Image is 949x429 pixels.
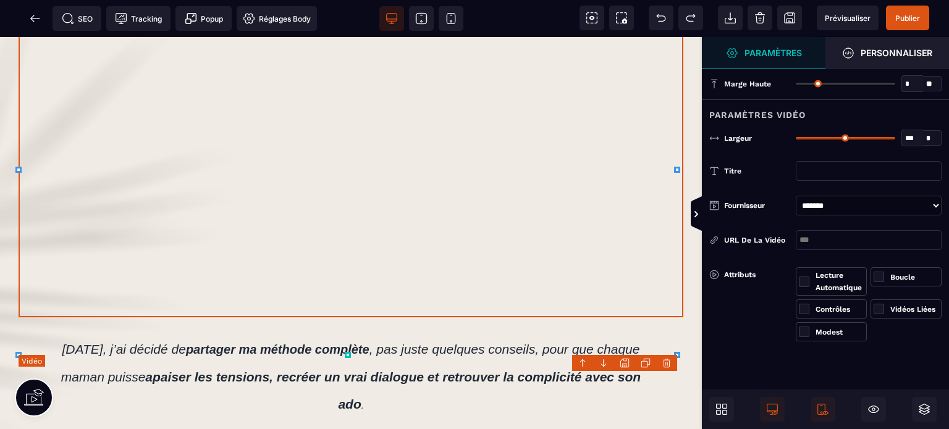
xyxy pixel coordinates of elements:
span: Retour [23,6,48,31]
div: URL de la vidéo [724,234,790,246]
span: Réglages Body [243,12,311,25]
span: Popup [185,12,223,25]
span: Enregistrer [777,6,802,30]
div: Contrôles [816,303,864,315]
span: Code de suivi [106,6,171,31]
span: Importer [718,6,743,30]
span: apaiser les tensions, recréer un vrai dialogue et retrouver la complicité avec son ado [145,333,644,374]
div: Vidéos liées [890,303,938,315]
span: Largeur [724,133,752,143]
span: , pas juste quelques conseils, pour que chaque maman puisse [61,305,644,346]
span: partager ma méthode complète [186,306,369,319]
span: Afficher les vues [702,196,714,233]
span: Capture d'écran [609,6,634,30]
span: SEO [62,12,93,25]
strong: Personnaliser [861,48,932,57]
span: Afficher le mobile [811,397,835,422]
span: Ouvrir les blocs [709,397,734,422]
span: Publier [895,14,920,23]
span: Afficher le desktop [760,397,785,422]
span: Défaire [649,6,673,30]
span: Aperçu [817,6,879,30]
div: Paramètres vidéo [702,99,949,122]
div: Modest [816,326,864,338]
span: Prévisualiser [825,14,871,23]
div: Fournisseur [724,199,790,212]
span: Créer une alerte modale [175,6,232,31]
span: [DATE], j’ai décidé de [62,305,186,319]
span: Ouvrir les calques [912,397,937,422]
span: . [361,364,364,373]
span: Nettoyage [748,6,772,30]
div: Attributs [709,267,796,282]
span: Rétablir [678,6,703,30]
strong: Paramètres [744,48,802,57]
div: Lecture automatique [816,269,864,294]
span: Ouvrir le gestionnaire de styles [702,37,825,69]
span: Tracking [115,12,162,25]
span: Voir bureau [379,6,404,31]
span: Voir tablette [409,6,434,31]
span: Ouvrir le gestionnaire de styles [825,37,949,69]
span: Enregistrer le contenu [886,6,929,30]
span: Voir mobile [439,6,463,31]
span: Marge haute [724,79,771,89]
span: Métadata SEO [53,6,101,31]
span: Voir les composants [580,6,604,30]
span: Masquer le bloc [861,397,886,422]
div: Boucle [890,271,938,283]
span: Favicon [237,6,317,31]
div: Titre [724,165,790,177]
